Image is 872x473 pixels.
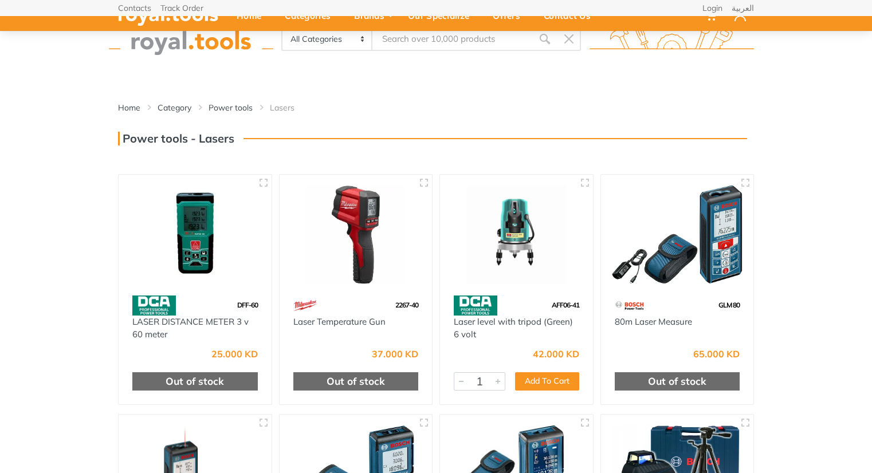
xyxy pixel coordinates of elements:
img: Royal Tools - Laser Temperature Gun [290,185,422,284]
select: Category [282,28,372,50]
a: Laser level with tripod (Green) 6 volt [454,316,573,340]
span: AFF06-41 [552,301,579,309]
li: Lasers [270,102,312,113]
a: Track Order [160,4,203,12]
span: GLM 80 [718,301,740,309]
img: 55.webp [615,295,645,316]
a: Contacts [118,4,151,12]
a: LASER DISTANCE METER 3 v 60 meter [132,316,249,340]
span: DFF-60 [237,301,258,309]
a: Power tools [209,102,253,113]
input: Site search [372,27,533,51]
div: Out of stock [293,372,419,391]
img: 58.webp [132,295,176,316]
img: Royal Tools - Laser level with tripod (Green) 6 volt [450,185,583,284]
div: Out of stock [132,372,258,391]
a: العربية [732,4,754,12]
h3: Power tools - Lasers [118,132,234,145]
nav: breadcrumb [118,102,754,113]
div: 65.000 KD [693,349,740,358]
a: Laser Temperature Gun [293,316,386,327]
a: Home [118,102,140,113]
a: Category [158,102,191,113]
img: 58.webp [454,295,497,316]
img: Royal Tools - 80m Laser Measure [611,185,744,284]
a: Login [702,4,722,12]
img: 68.webp [293,295,317,316]
span: 2267-40 [395,301,418,309]
img: royal.tools Logo [109,23,273,55]
div: 42.000 KD [533,349,579,358]
div: Out of stock [615,372,740,391]
img: royal.tools Logo [590,23,754,55]
div: 25.000 KD [211,349,258,358]
a: 80m Laser Measure [615,316,692,327]
img: Royal Tools - LASER DISTANCE METER 3 v 60 meter [129,185,261,284]
button: Add To Cart [515,372,579,391]
div: 37.000 KD [372,349,418,358]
